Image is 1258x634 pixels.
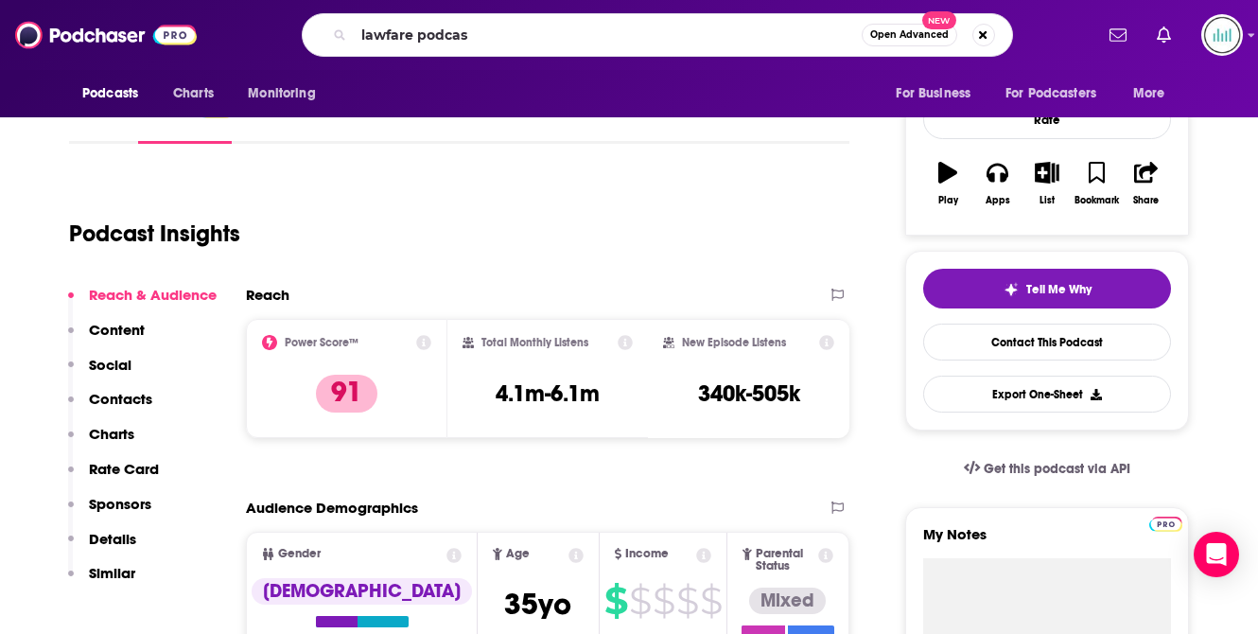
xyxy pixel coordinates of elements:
[1005,80,1096,107] span: For Podcasters
[1022,150,1072,218] button: List
[68,460,159,495] button: Rate Card
[316,375,377,413] p: 91
[922,11,956,29] span: New
[923,150,972,218] button: Play
[573,100,622,144] a: Lists7
[89,460,159,478] p: Rate Card
[749,588,826,614] div: Mixed
[756,548,815,572] span: Parental Status
[676,586,698,616] span: $
[1194,532,1239,577] div: Open Intercom Messenger
[1149,514,1182,532] a: Pro website
[302,13,1013,57] div: Search podcasts, credits, & more...
[138,100,232,144] a: InsightsPodchaser Pro
[938,195,958,206] div: Play
[89,564,135,582] p: Similar
[1201,14,1243,56] img: User Profile
[252,578,472,605] div: [DEMOGRAPHIC_DATA]
[246,286,289,304] h2: Reach
[89,530,136,548] p: Details
[481,336,588,349] h2: Total Monthly Listens
[496,379,600,408] h3: 4.1m-6.1m
[1149,517,1182,532] img: Podchaser Pro
[248,80,315,107] span: Monitoring
[870,30,949,40] span: Open Advanced
[1072,150,1121,218] button: Bookmark
[862,24,957,46] button: Open AdvancedNew
[15,17,197,53] img: Podchaser - Follow, Share and Rate Podcasts
[604,586,627,616] span: $
[68,321,145,356] button: Content
[89,321,145,339] p: Content
[89,286,217,304] p: Reach & Audience
[984,461,1130,477] span: Get this podcast via API
[653,586,674,616] span: $
[68,286,217,321] button: Reach & Audience
[1149,19,1179,51] a: Show notifications dropdown
[258,100,348,144] a: Episodes119
[625,548,669,560] span: Income
[682,336,786,349] h2: New Episode Listens
[504,586,571,623] span: 35 yo
[949,446,1145,492] a: Get this podcast via API
[246,499,418,517] h2: Audience Demographics
[69,76,163,112] button: open menu
[1201,14,1243,56] button: Show profile menu
[649,100,695,144] a: Similar
[1122,150,1171,218] button: Share
[89,390,152,408] p: Contacts
[68,530,136,565] button: Details
[1133,195,1159,206] div: Share
[506,548,530,560] span: Age
[375,100,448,144] a: Reviews1
[923,269,1171,308] button: tell me why sparkleTell Me Why
[700,586,722,616] span: $
[82,80,138,107] span: Podcasts
[1201,14,1243,56] span: Logged in as podglomerate
[68,390,152,425] button: Contacts
[89,425,134,443] p: Charts
[68,425,134,460] button: Charts
[1026,282,1092,297] span: Tell Me Why
[698,379,800,408] h3: 340k-505k
[896,80,970,107] span: For Business
[1120,76,1189,112] button: open menu
[476,100,547,144] a: Credits8
[986,195,1010,206] div: Apps
[89,495,151,513] p: Sponsors
[1040,195,1055,206] div: List
[173,80,214,107] span: Charts
[69,100,112,144] a: About
[68,564,135,599] button: Similar
[993,76,1124,112] button: open menu
[68,495,151,530] button: Sponsors
[923,100,1171,139] div: Rate
[923,324,1171,361] a: Contact This Podcast
[972,150,1022,218] button: Apps
[1075,195,1119,206] div: Bookmark
[1102,19,1134,51] a: Show notifications dropdown
[278,548,321,560] span: Gender
[1004,282,1019,297] img: tell me why sparkle
[69,220,240,248] h1: Podcast Insights
[235,76,340,112] button: open menu
[68,356,131,391] button: Social
[161,76,225,112] a: Charts
[923,525,1171,558] label: My Notes
[285,336,358,349] h2: Power Score™
[923,376,1171,413] button: Export One-Sheet
[354,20,862,50] input: Search podcasts, credits, & more...
[882,76,994,112] button: open menu
[89,356,131,374] p: Social
[629,586,651,616] span: $
[1133,80,1165,107] span: More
